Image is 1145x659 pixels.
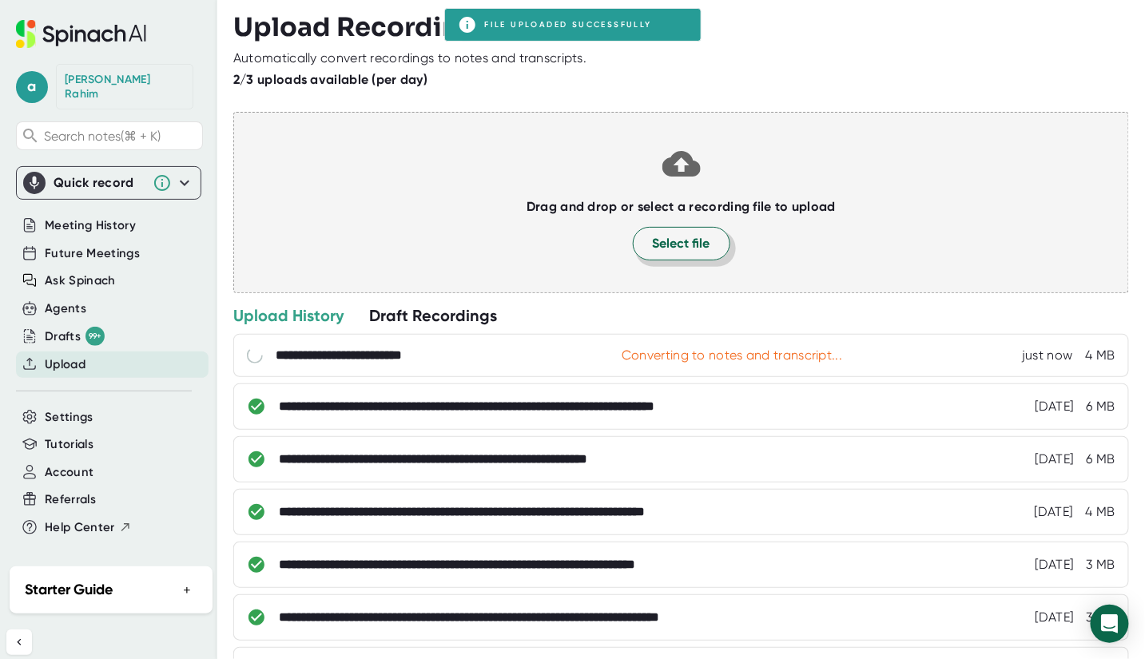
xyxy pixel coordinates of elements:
[1035,504,1073,520] div: 10/2/2025, 8:22:19 AM
[45,355,85,374] button: Upload
[44,129,198,144] span: Search notes (⌘ + K)
[633,227,730,260] button: Select file
[45,408,93,427] button: Settings
[45,216,136,235] button: Meeting History
[25,579,113,601] h2: Starter Guide
[45,518,132,537] button: Help Center
[45,272,116,290] button: Ask Spinach
[233,305,344,326] div: Upload History
[45,300,86,318] button: Agents
[45,490,96,509] button: Referrals
[45,518,115,537] span: Help Center
[369,305,497,326] div: Draft Recordings
[1022,347,1072,363] div: 10/6/2025, 1:26:33 AM
[65,73,185,101] div: Abdul Rahim
[1087,609,1115,625] div: 3 MB
[1087,557,1115,573] div: 3 MB
[1036,399,1074,415] div: 10/3/2025, 8:24:50 AM
[1087,451,1115,467] div: 6 MB
[177,578,197,601] button: +
[1036,609,1074,625] div: 10/1/2025, 8:18:33 AM
[1087,399,1115,415] div: 6 MB
[16,71,48,103] span: a
[233,50,586,66] div: Automatically convert recordings to notes and transcripts.
[233,12,1129,42] h3: Upload Recording
[1036,451,1074,467] div: 10/3/2025, 8:24:38 AM
[45,244,140,263] button: Future Meetings
[45,327,105,346] button: Drafts 99+
[233,72,427,87] b: 2/3 uploads available (per day)
[1091,605,1129,643] div: Open Intercom Messenger
[45,327,105,346] div: Drafts
[1086,347,1115,363] div: 4 MB
[622,347,842,363] div: Converting to notes and transcript...
[54,175,145,191] div: Quick record
[85,327,105,346] div: 99+
[527,199,836,214] b: Drag and drop or select a recording file to upload
[653,234,710,253] span: Select file
[1086,504,1115,520] div: 4 MB
[45,463,93,482] button: Account
[6,629,32,655] button: Collapse sidebar
[1036,557,1074,573] div: 10/1/2025, 8:28:23 AM
[23,167,194,199] div: Quick record
[45,435,93,454] button: Tutorials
